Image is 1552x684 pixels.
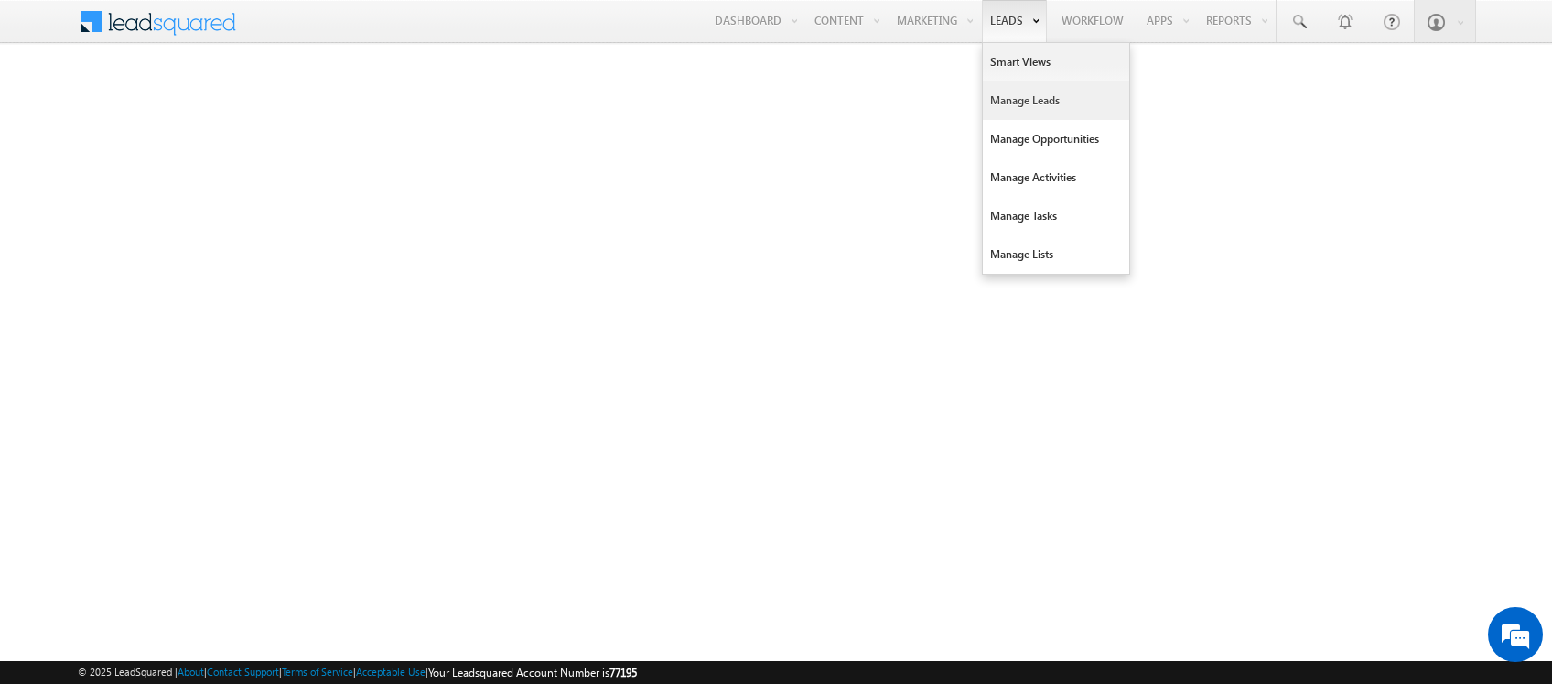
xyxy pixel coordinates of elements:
a: Smart Views [983,43,1129,81]
a: Manage Opportunities [983,120,1129,158]
div: Minimize live chat window [300,9,344,53]
a: Manage Activities [983,158,1129,197]
a: Manage Leads [983,81,1129,120]
textarea: Type your message and hit 'Enter' [24,169,334,523]
span: Your Leadsquared Account Number is [428,666,637,679]
a: Acceptable Use [356,666,426,678]
a: Terms of Service [282,666,353,678]
a: Contact Support [207,666,279,678]
a: Manage Lists [983,235,1129,274]
span: 77195 [609,666,637,679]
a: About [178,666,204,678]
div: Chat with us now [95,96,307,120]
em: Start Chat [249,538,332,563]
span: © 2025 LeadSquared | | | | | [78,664,637,681]
img: d_60004797649_company_0_60004797649 [31,96,77,120]
a: Manage Tasks [983,197,1129,235]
